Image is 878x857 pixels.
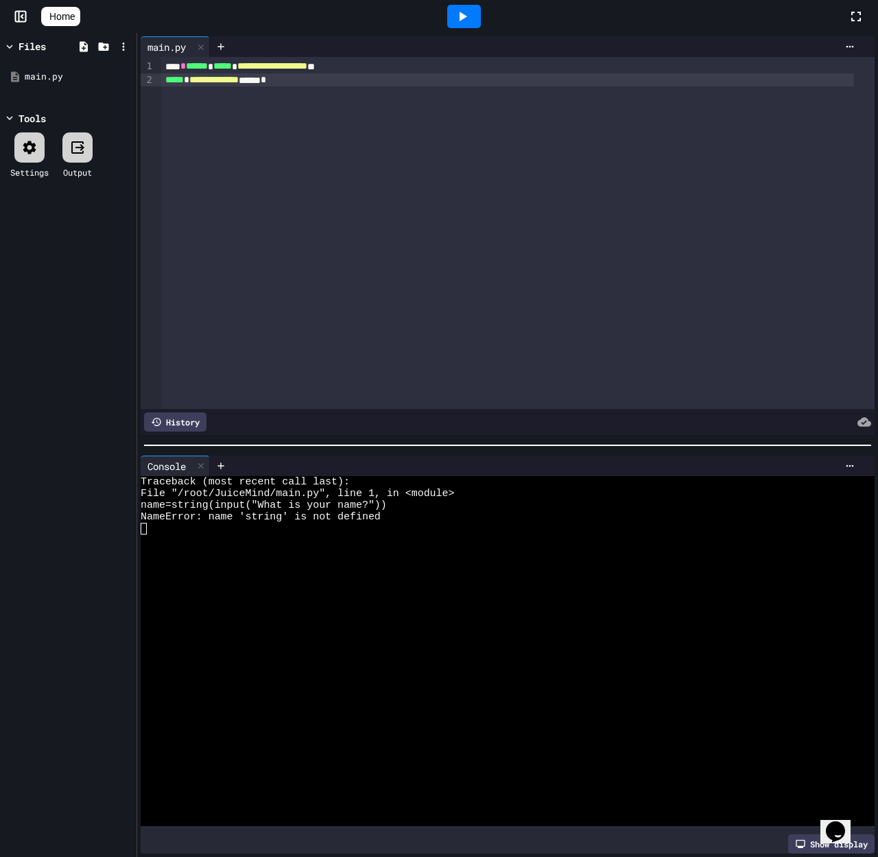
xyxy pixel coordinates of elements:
span: name=string(input("What is your name?")) [141,500,387,511]
span: NameError: name 'string' is not defined [141,511,381,523]
div: main.py [25,70,132,84]
div: Show display [788,834,875,854]
div: Settings [10,166,49,178]
span: Home [49,10,75,23]
div: Files [19,39,46,54]
div: Console [141,456,210,476]
div: 2 [141,73,154,87]
div: History [144,412,206,432]
iframe: chat widget [820,802,864,843]
span: File "/root/JuiceMind/main.py", line 1, in <module> [141,488,454,500]
div: main.py [141,40,193,54]
div: Tools [19,111,46,126]
span: Traceback (most recent call last): [141,476,350,488]
div: 1 [141,60,154,73]
a: Home [41,7,80,26]
div: Output [63,166,92,178]
div: main.py [141,36,210,57]
div: Console [141,459,193,473]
